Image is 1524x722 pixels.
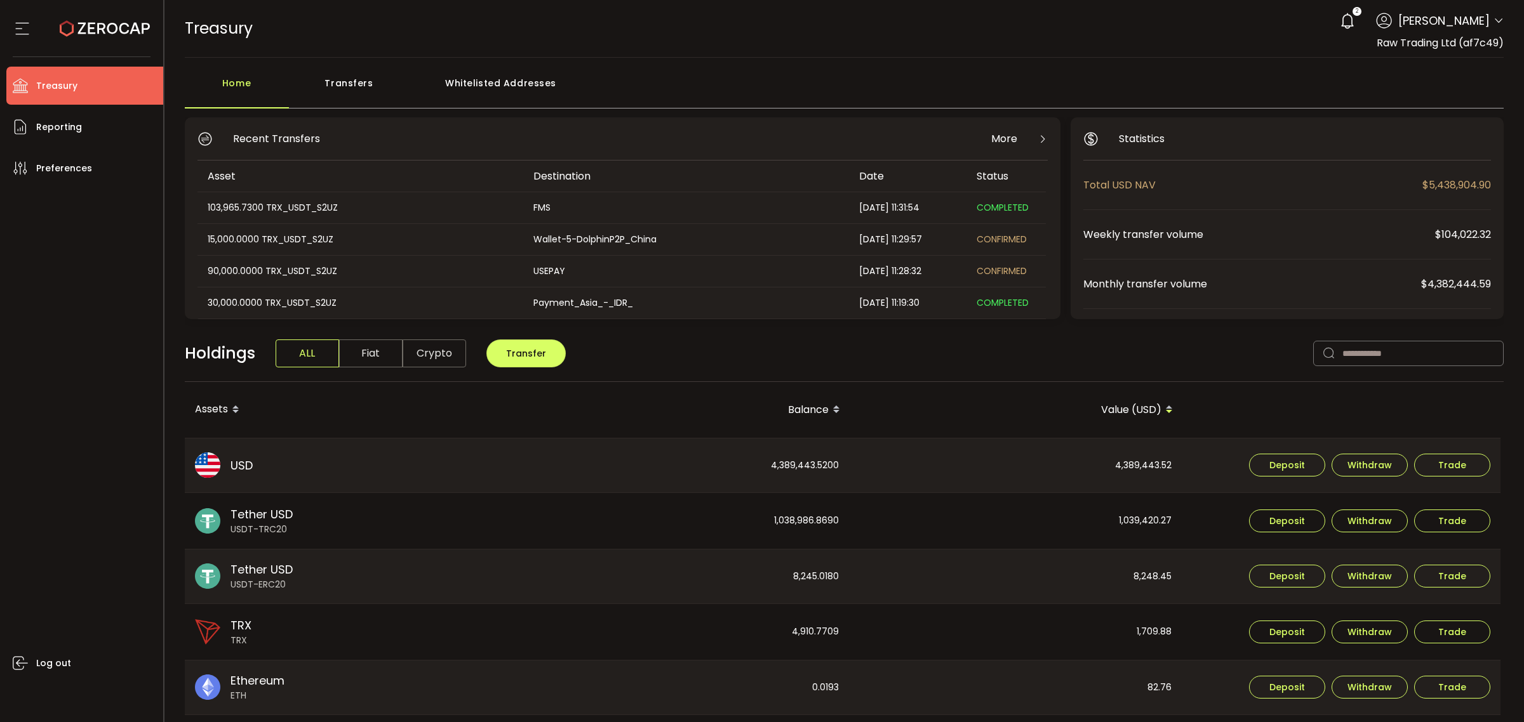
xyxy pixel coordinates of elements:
[1332,676,1408,699] button: Withdraw
[1269,683,1305,692] span: Deposit
[197,264,522,279] div: 90,000.0000 TRX_USDT_S2UZ
[850,660,1182,715] div: 82.76
[1083,177,1422,193] span: Total USD NAV
[1083,276,1421,292] span: Monthly transfer volume
[195,563,220,589] img: usdt_portfolio.svg
[1347,461,1392,469] span: Withdraw
[276,339,339,367] span: ALL
[1119,131,1165,147] span: Statistics
[1414,565,1490,587] button: Trade
[185,70,289,108] div: Home
[36,159,92,178] span: Preferences
[849,200,966,215] div: [DATE] 11:31:54
[977,201,1029,214] span: COMPLETED
[1347,627,1392,636] span: Withdraw
[197,169,523,183] div: Asset
[523,232,848,247] div: Wallet-5-DolphinP2P_China
[231,578,293,591] span: USDT-ERC20
[518,493,849,549] div: 1,038,986.8690
[36,77,77,95] span: Treasury
[850,493,1182,549] div: 1,039,420.27
[518,399,850,421] div: Balance
[1414,509,1490,532] button: Trade
[1347,516,1392,525] span: Withdraw
[1083,226,1435,242] span: Weekly transfer volume
[1332,454,1408,476] button: Withdraw
[849,264,966,279] div: [DATE] 11:28:32
[231,523,293,536] span: USDT-TRC20
[410,70,592,108] div: Whitelisted Addresses
[195,674,220,700] img: eth_portfolio.svg
[850,399,1183,421] div: Value (USD)
[1249,565,1325,587] button: Deposit
[231,457,253,474] span: USD
[506,347,546,360] span: Transfer
[197,200,522,215] div: 103,965.7300 TRX_USDT_S2UZ
[1332,509,1408,532] button: Withdraw
[1414,620,1490,643] button: Trade
[231,672,284,689] span: Ethereum
[185,17,253,39] span: Treasury
[977,265,1027,277] span: CONFIRMED
[991,131,1017,147] span: More
[1249,620,1325,643] button: Deposit
[850,604,1182,660] div: 1,709.88
[1249,676,1325,699] button: Deposit
[977,233,1027,246] span: CONFIRMED
[1398,12,1490,29] span: [PERSON_NAME]
[231,506,293,523] span: Tether USD
[1435,226,1491,242] span: $104,022.32
[185,399,518,421] div: Assets
[486,339,566,367] button: Transfer
[195,619,220,645] img: trx_portfolio.png
[850,549,1182,604] div: 8,248.45
[518,438,849,493] div: 4,389,443.5200
[1269,572,1305,581] span: Deposit
[197,296,522,310] div: 30,000.0000 TRX_USDT_S2UZ
[850,438,1182,493] div: 4,389,443.52
[523,296,848,310] div: Payment_Asia_-_IDR_
[1438,572,1466,581] span: Trade
[185,341,255,365] span: Holdings
[966,169,1046,183] div: Status
[849,296,966,310] div: [DATE] 11:19:30
[1414,454,1490,476] button: Trade
[977,296,1029,309] span: COMPLETED
[195,452,220,478] img: usd_portfolio.svg
[1438,461,1466,469] span: Trade
[289,70,410,108] div: Transfers
[1269,516,1305,525] span: Deposit
[1332,620,1408,643] button: Withdraw
[1356,7,1358,16] span: 2
[849,169,966,183] div: Date
[231,689,284,702] span: ETH
[1438,516,1466,525] span: Trade
[36,654,71,673] span: Log out
[523,264,848,279] div: USEPAY
[523,169,849,183] div: Destination
[523,200,848,215] div: FMS
[1438,627,1466,636] span: Trade
[1377,36,1504,50] span: Raw Trading Ltd (af7c49)
[231,617,251,634] span: TRX
[195,508,220,534] img: usdt_portfolio.svg
[231,634,251,647] span: TRX
[1422,177,1491,193] span: $5,438,904.90
[403,339,466,367] span: Crypto
[1421,276,1491,292] span: $4,382,444.59
[1460,661,1524,722] iframe: Chat Widget
[1347,683,1392,692] span: Withdraw
[1414,676,1490,699] button: Trade
[518,604,849,660] div: 4,910.7709
[233,131,320,147] span: Recent Transfers
[1269,627,1305,636] span: Deposit
[1347,572,1392,581] span: Withdraw
[1438,683,1466,692] span: Trade
[1269,461,1305,469] span: Deposit
[339,339,403,367] span: Fiat
[231,561,293,578] span: Tether USD
[518,660,849,715] div: 0.0193
[1249,454,1325,476] button: Deposit
[1332,565,1408,587] button: Withdraw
